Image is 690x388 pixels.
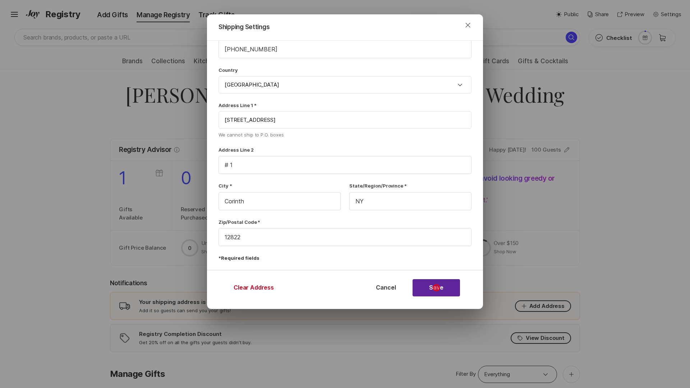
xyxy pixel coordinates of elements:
[218,23,471,32] p: Shipping Settings
[219,156,471,174] input: Apartment, suite, etc. (optional)
[218,219,471,225] label: Zip/Postal Code *
[413,279,460,296] button: Save
[218,147,471,153] label: Address Line 2
[349,183,471,189] label: State/Region/Province *
[219,193,340,210] input: City
[218,255,471,261] p: *Required fields
[219,228,471,246] input: Zip/Postal Code
[456,80,464,89] span: Option select
[362,279,410,296] button: Cancel
[219,41,471,58] input: 555-555-5555
[218,102,471,108] label: Address Line 1 *
[218,131,471,138] p: We cannot ship to P.O. boxes
[218,67,471,73] label: Country
[453,80,467,89] button: open menu
[218,183,341,189] label: City *
[350,193,471,210] input: State/Region/Province
[230,279,277,296] button: Clear Address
